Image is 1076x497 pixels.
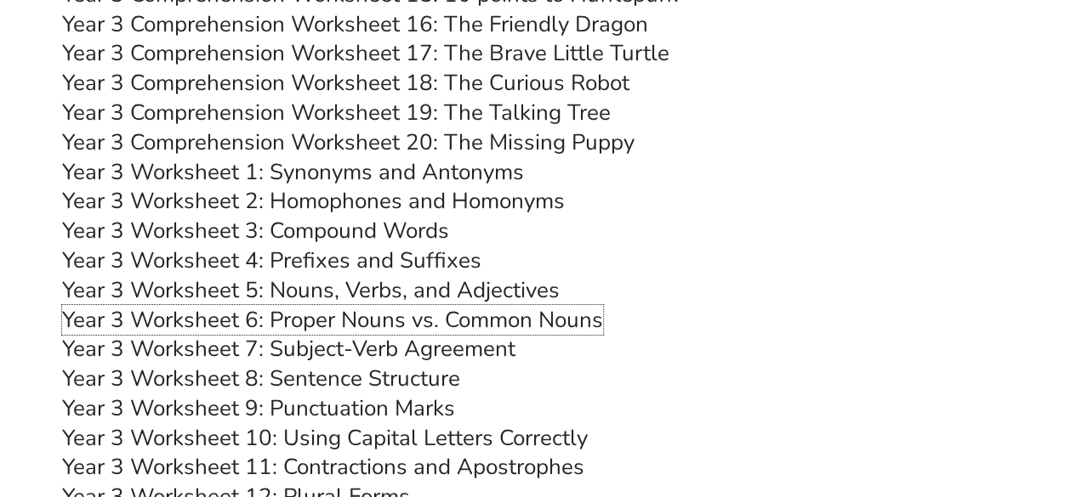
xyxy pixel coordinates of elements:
a: Year 3 Worksheet 7: Subject-Verb Agreement [62,334,515,364]
a: Year 3 Comprehension Worksheet 20: The Missing Puppy [62,127,635,157]
a: Year 3 Comprehension Worksheet 19: The Talking Tree [62,98,611,127]
a: Year 3 Comprehension Worksheet 17: The Brave Little Turtle [62,38,669,68]
a: Year 3 Worksheet 4: Prefixes and Suffixes [62,246,481,275]
iframe: Chat Widget [793,305,1076,497]
a: Year 3 Worksheet 8: Sentence Structure [62,364,460,393]
a: Year 3 Worksheet 10: Using Capital Letters Correctly [62,423,588,453]
a: Year 3 Comprehension Worksheet 18: The Curious Robot [62,68,629,98]
a: Year 3 Worksheet 9: Punctuation Marks [62,393,455,423]
a: Year 3 Worksheet 2: Homophones and Homonyms [62,186,565,216]
a: Year 3 Worksheet 1: Synonyms and Antonyms [62,157,524,187]
a: Year 3 Worksheet 3: Compound Words [62,216,449,246]
a: Year 3 Worksheet 6: Proper Nouns vs. Common Nouns [62,305,603,335]
a: Year 3 Worksheet 5: Nouns, Verbs, and Adjectives [62,275,560,305]
a: Year 3 Worksheet 11: Contractions and Apostrophes [62,452,584,482]
a: Year 3 Comprehension Worksheet 16: The Friendly Dragon [62,9,648,39]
